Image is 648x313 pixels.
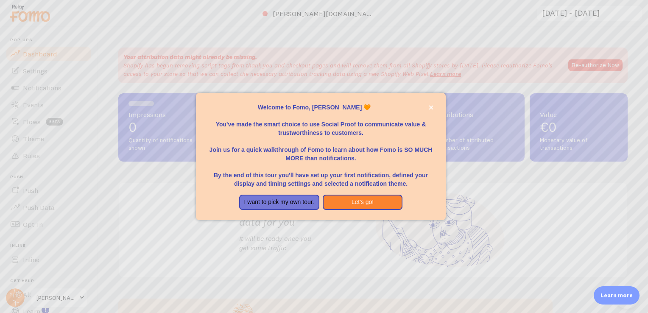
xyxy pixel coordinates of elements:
[594,286,640,305] div: Learn more
[206,162,436,188] p: By the end of this tour you'll have set up your first notification, defined your display and timi...
[323,195,403,210] button: Let's go!
[206,137,436,162] p: Join us for a quick walkthrough of Fomo to learn about how Fomo is SO MUCH MORE than notifications.
[206,103,436,112] p: Welcome to Fomo, [PERSON_NAME] 🧡
[239,195,319,210] button: I want to pick my own tour.
[601,291,633,299] p: Learn more
[427,103,436,112] button: close,
[196,93,446,220] div: Welcome to Fomo, Susanne Oudshoorn 🧡You&amp;#39;ve made the smart choice to use Social Proof to c...
[206,112,436,137] p: You've made the smart choice to use Social Proof to communicate value & trustworthiness to custom...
